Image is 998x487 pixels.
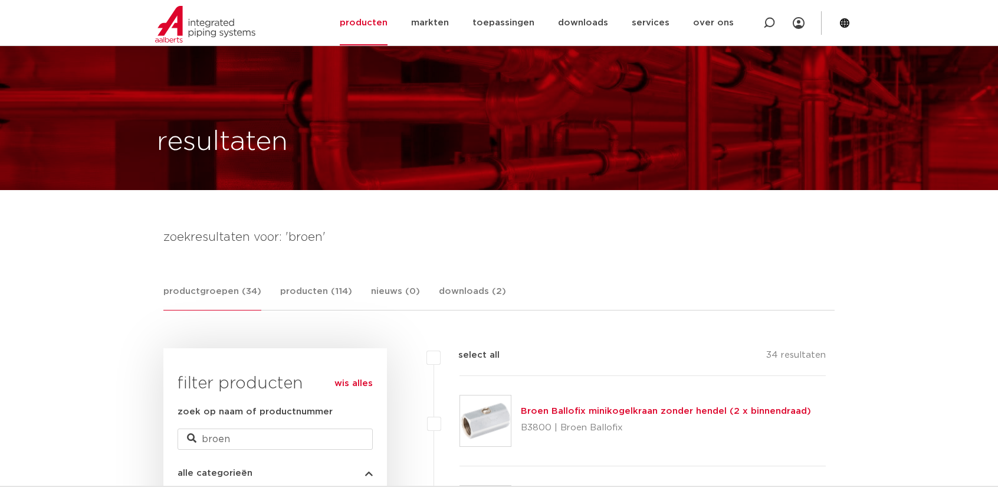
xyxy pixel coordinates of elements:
[178,405,333,419] label: zoek op naam of productnummer
[280,285,352,310] a: producten (114)
[178,469,252,478] span: alle categorieën
[178,372,373,396] h3: filter producten
[334,377,373,391] a: wis alles
[460,396,511,446] img: Thumbnail for Broen Ballofix minikogelkraan zonder hendel (2 x binnendraad)
[521,419,811,437] p: B3800 | Broen Ballofix
[766,348,826,367] p: 34 resultaten
[157,123,288,161] h1: resultaten
[163,228,835,247] h4: zoekresultaten voor: 'broen'
[178,429,373,450] input: zoeken
[439,285,506,310] a: downloads (2)
[163,285,261,310] a: productgroepen (34)
[371,285,420,310] a: nieuws (0)
[441,348,500,362] label: select all
[521,407,811,416] a: Broen Ballofix minikogelkraan zonder hendel (2 x binnendraad)
[178,469,373,478] button: alle categorieën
